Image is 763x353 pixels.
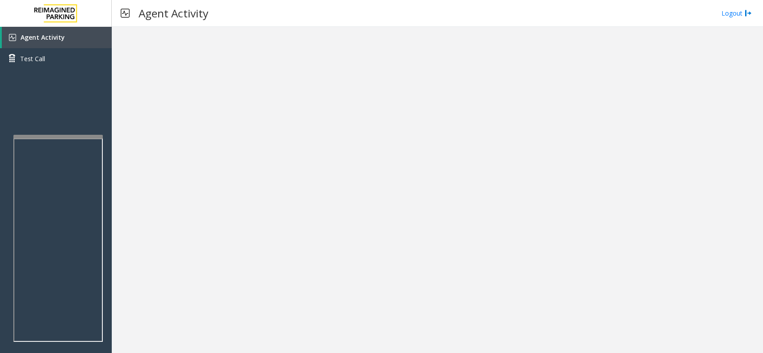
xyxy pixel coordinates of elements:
[745,8,752,18] img: logout
[121,2,130,24] img: pageIcon
[20,54,45,63] span: Test Call
[721,8,752,18] a: Logout
[134,2,213,24] h3: Agent Activity
[2,27,112,48] a: Agent Activity
[21,33,65,42] span: Agent Activity
[9,34,16,41] img: 'icon'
